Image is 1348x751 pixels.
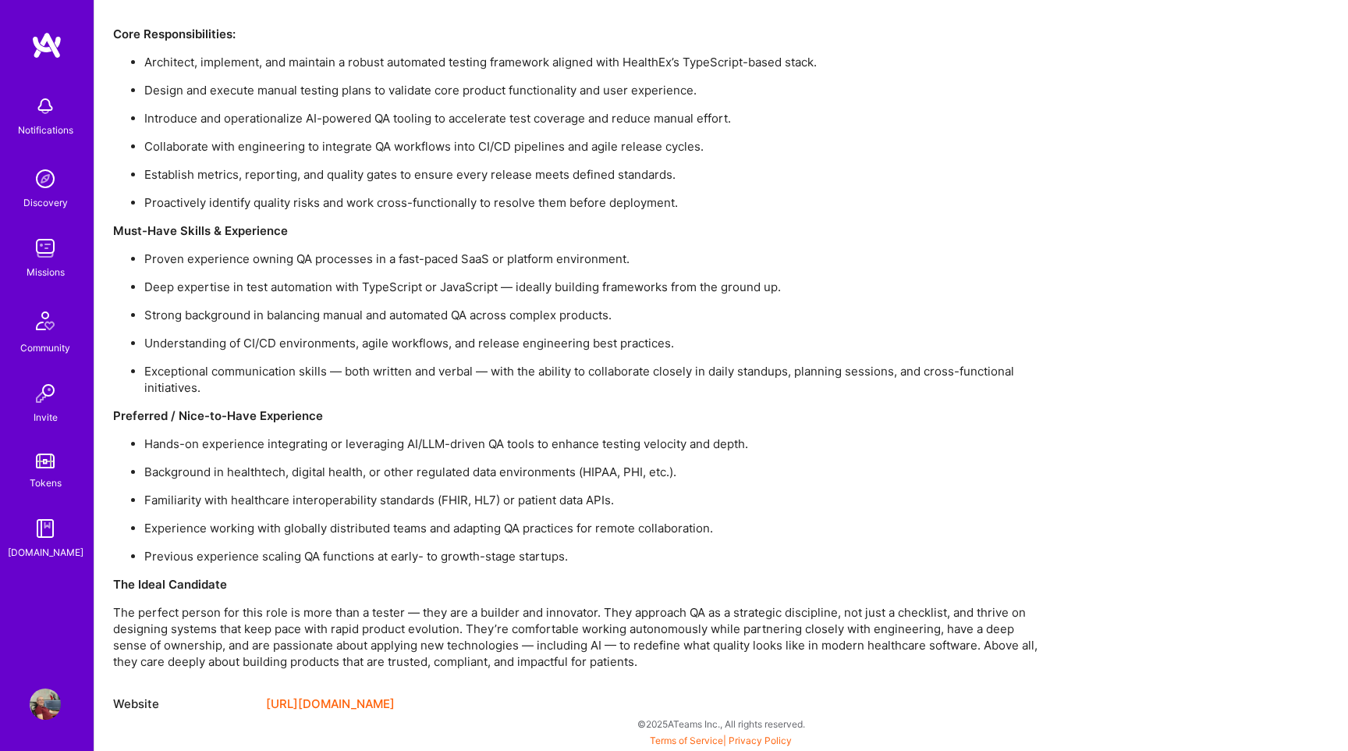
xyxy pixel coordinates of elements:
[113,604,1049,670] p: The perfect person for this role is more than a tester — they are a builder and innovator. They a...
[113,223,288,238] strong: Must-Have Skills & Experience
[144,110,1049,126] p: Introduce and operationalize AI-powered QA tooling to accelerate test coverage and reduce manual ...
[144,307,1049,323] p: Strong background in balancing manual and automated QA across complex products.
[266,695,395,714] a: [URL][DOMAIN_NAME]
[34,409,58,425] div: Invite
[144,363,1049,396] p: Exceptional communication skills — both written and verbal — with the ability to collaborate clos...
[144,436,1049,452] p: Hands-on experience integrating or leveraging AI/LLM-driven QA tools to enhance testing velocity ...
[144,54,1049,70] p: Architect, implement, and maintain a robust automated testing framework aligned with HealthEx’s T...
[144,166,1049,183] p: Establish metrics, reporting, and quality gates to ensure every release meets defined standards.
[30,689,61,720] img: User Avatar
[30,378,61,409] img: Invite
[23,194,68,211] div: Discovery
[144,520,1049,536] p: Experience working with globally distributed teams and adapting QA practices for remote collabora...
[8,544,83,561] div: [DOMAIN_NAME]
[36,454,55,468] img: tokens
[144,82,1049,98] p: Design and execute manual testing plans to validate core product functionality and user experience.
[144,251,1049,267] p: Proven experience owning QA processes in a fast-paced SaaS or platform environment.
[144,138,1049,155] p: Collaborate with engineering to integrate QA workflows into CI/CD pipelines and agile release cyc...
[650,735,792,746] span: |
[144,335,1049,351] p: Understanding of CI/CD environments, agile workflows, and release engineering best practices.
[30,233,61,264] img: teamwork
[144,279,1049,295] p: Deep expertise in test automation with TypeScript or JavaScript — ideally building frameworks fro...
[113,27,236,41] strong: Core Responsibilities:
[113,408,323,423] strong: Preferred / Nice-to-Have Experience
[113,577,227,592] strong: The Ideal Candidate
[27,302,64,340] img: Community
[30,513,61,544] img: guide book
[20,340,70,356] div: Community
[94,704,1348,743] div: © 2025 ATeams Inc., All rights reserved.
[729,735,792,746] a: Privacy Policy
[18,122,73,138] div: Notifications
[26,689,65,720] a: User Avatar
[144,492,1049,508] p: Familiarity with healthcare interoperability standards (FHIR, HL7) or patient data APIs.
[113,695,254,714] div: Website
[30,475,62,491] div: Tokens
[30,91,61,122] img: bell
[31,31,62,59] img: logo
[144,464,1049,480] p: Background in healthtech, digital health, or other regulated data environments (HIPAA, PHI, etc.).
[30,163,61,194] img: discovery
[650,735,723,746] a: Terms of Service
[27,264,65,280] div: Missions
[144,548,1049,564] p: Previous experience scaling QA functions at early- to growth-stage startups.
[144,194,1049,211] p: Proactively identify quality risks and work cross-functionally to resolve them before deployment.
